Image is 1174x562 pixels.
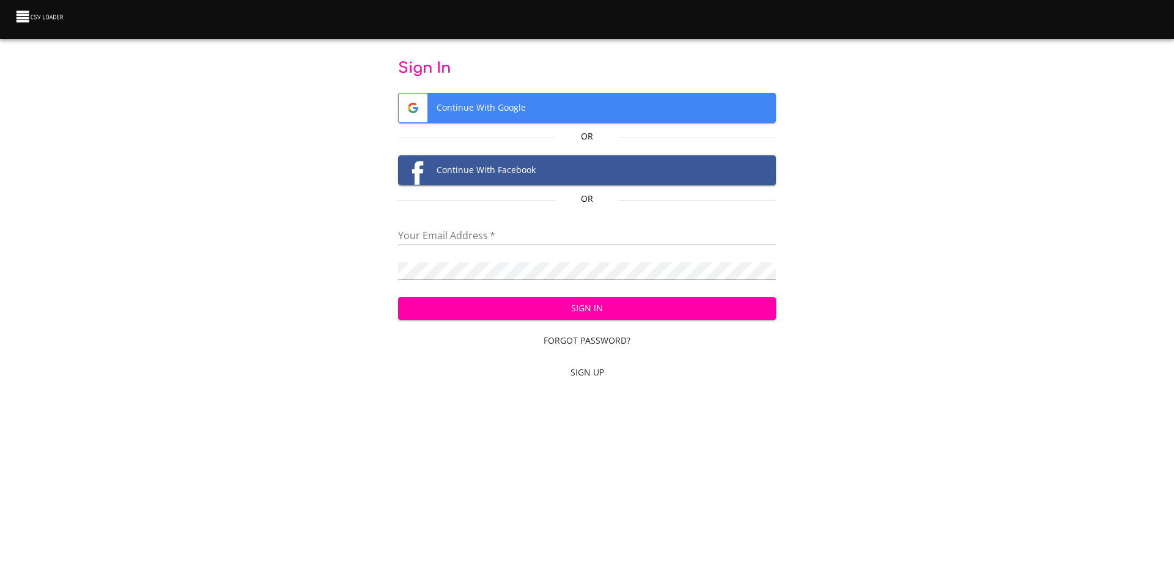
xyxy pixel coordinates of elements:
p: Or [555,193,618,205]
img: CSV Loader [15,8,66,25]
span: Sign In [408,301,767,316]
img: Google logo [399,94,427,122]
p: Sign In [398,59,777,78]
button: Facebook logoContinue With Facebook [398,155,777,185]
p: Or [555,130,618,142]
button: Sign In [398,297,777,320]
span: Continue With Facebook [399,156,776,185]
a: Sign Up [398,361,777,384]
img: Facebook logo [399,156,427,185]
span: Continue With Google [399,94,776,122]
a: Forgot Password? [398,330,777,352]
span: Forgot Password? [403,333,772,349]
span: Sign Up [403,365,772,380]
button: Google logoContinue With Google [398,93,777,123]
